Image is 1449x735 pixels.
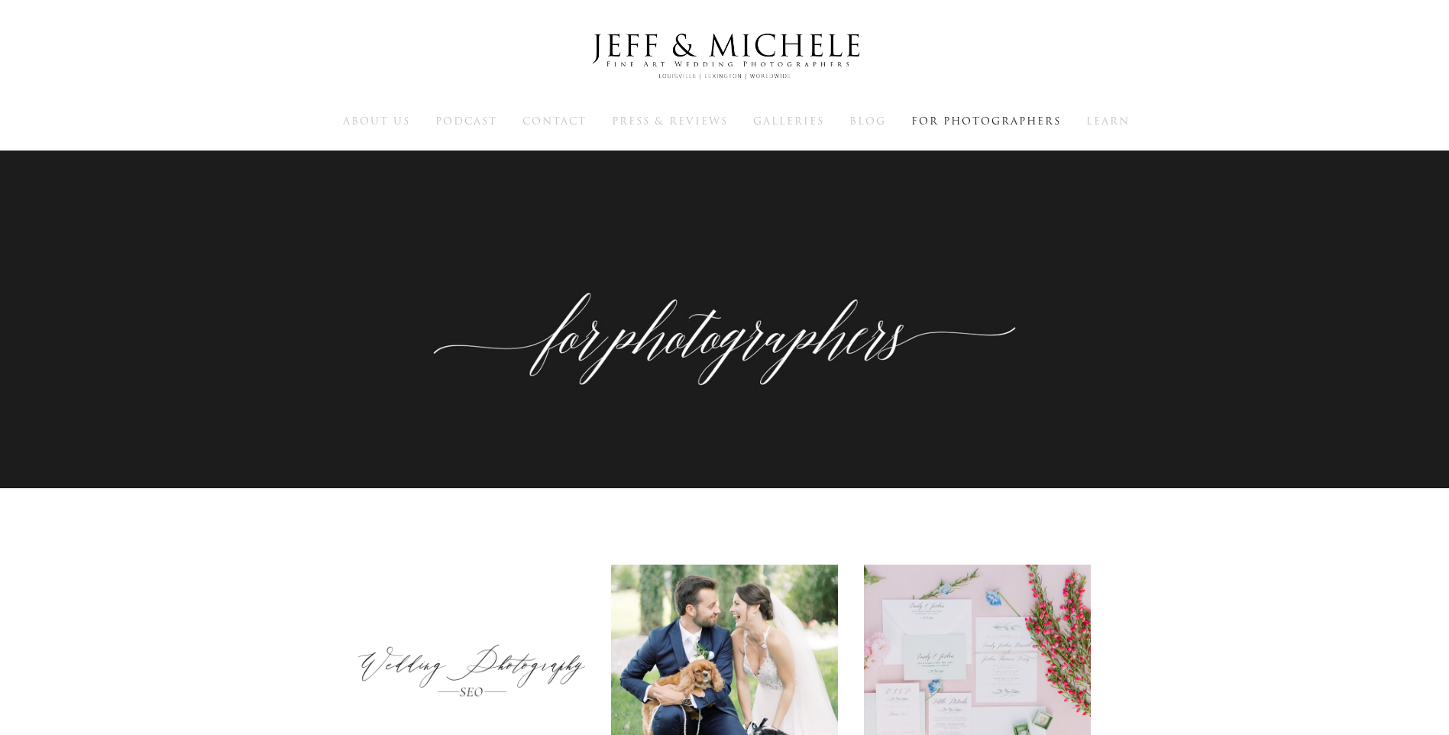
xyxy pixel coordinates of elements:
[911,114,1061,128] a: For Photographers
[1086,114,1130,128] a: Learn
[435,114,497,128] a: Podcast
[572,19,878,94] img: Louisville Wedding Photographers - Jeff & Michele Wedding Photographers
[343,114,410,128] a: About Us
[522,114,587,128] a: Contact
[753,114,824,128] a: Galleries
[419,296,1030,365] p: Education, workshops, and mentoring for other photographers
[849,114,886,128] a: Blog
[612,114,728,128] a: Press & Reviews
